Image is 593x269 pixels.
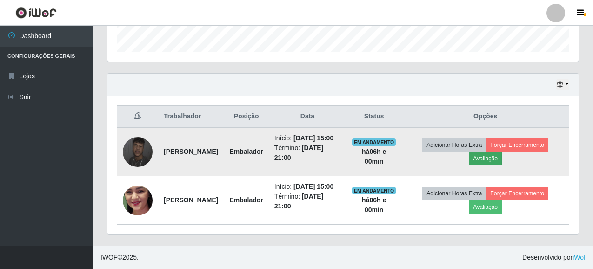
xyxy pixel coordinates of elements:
strong: há 06 h e 00 min [362,148,386,165]
span: EM ANDAMENTO [352,138,396,146]
button: Forçar Encerramento [486,138,548,152]
img: 1670169411553.jpeg [123,137,153,167]
li: Término: [274,192,340,211]
th: Status [346,106,402,128]
th: Opções [402,106,569,128]
button: Avaliação [469,152,502,165]
strong: Embalador [229,196,263,204]
li: Início: [274,182,340,192]
li: Término: [274,143,340,163]
strong: [PERSON_NAME] [164,148,218,155]
th: Trabalhador [158,106,224,128]
th: Posição [224,106,268,128]
button: Avaliação [469,200,502,214]
span: EM ANDAMENTO [352,187,396,194]
strong: Embalador [229,148,263,155]
span: © 2025 . [100,253,139,262]
button: Adicionar Horas Extra [422,138,486,152]
time: [DATE] 15:00 [293,183,333,190]
img: CoreUI Logo [15,7,57,19]
strong: [PERSON_NAME] [164,196,218,204]
img: 1754158372592.jpeg [123,167,153,233]
th: Data [269,106,346,128]
span: Desenvolvido por [522,253,586,262]
button: Forçar Encerramento [486,187,548,200]
span: IWOF [100,254,118,261]
time: [DATE] 15:00 [293,134,333,142]
li: Início: [274,133,340,143]
button: Adicionar Horas Extra [422,187,486,200]
a: iWof [573,254,586,261]
strong: há 06 h e 00 min [362,196,386,214]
